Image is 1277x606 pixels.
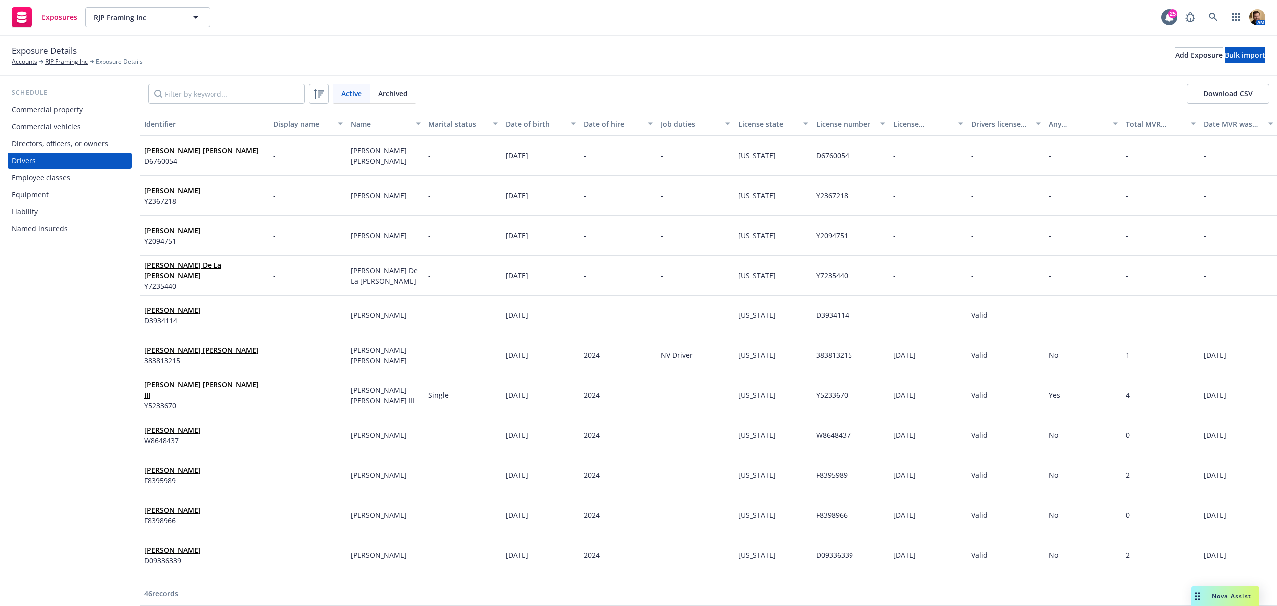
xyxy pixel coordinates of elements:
span: [PERSON_NAME] [PERSON_NAME] [351,345,409,365]
span: Y5233670 [144,400,265,411]
a: [PERSON_NAME] [PERSON_NAME] III [144,380,259,400]
button: Display name [269,112,347,136]
span: Valid [971,390,988,400]
span: Y2094751 [144,236,201,246]
span: Y2367218 [144,196,201,206]
span: - [1126,310,1128,320]
span: [DATE] [506,271,528,280]
span: Y7235440 [816,271,848,280]
span: [US_STATE] [738,550,776,560]
span: D3934114 [144,315,201,326]
span: [US_STATE] [738,151,776,160]
div: License state [738,119,797,129]
span: - [273,390,276,400]
span: [PERSON_NAME] [351,191,407,200]
div: Identifier [144,119,265,129]
a: Commercial vehicles [8,119,132,135]
div: Total MVR points [1126,119,1184,129]
div: Display name [273,119,332,129]
span: [US_STATE] [738,350,776,360]
span: - [584,151,586,160]
span: [DATE] [506,510,528,520]
span: [US_STATE] [738,271,776,280]
span: [DATE] [506,151,528,160]
button: Any suspensions/revocations? [1045,112,1122,136]
span: 2 [1126,550,1130,560]
span: - [893,271,896,280]
span: - [661,310,663,320]
a: [PERSON_NAME] [144,305,201,315]
span: Y5233670 [816,390,848,400]
span: [PERSON_NAME] [351,510,407,520]
span: [DATE] [893,510,916,520]
span: [PERSON_NAME] [144,425,201,435]
span: [DATE] [1204,510,1226,520]
span: [PERSON_NAME] De La [PERSON_NAME] [351,266,420,286]
span: - [273,470,276,480]
span: - [1049,271,1051,280]
div: Schedule [8,88,132,98]
div: Name [351,119,409,129]
span: - [893,191,896,200]
input: Filter by keyword... [148,84,305,104]
span: F8395989 [816,470,848,480]
span: W8648437 [816,430,851,440]
span: - [273,550,276,560]
button: License number [812,112,889,136]
button: Date of hire [580,112,657,136]
span: [DATE] [1204,350,1226,360]
span: Valid [971,350,988,360]
button: Add Exposure [1175,47,1223,63]
span: - [584,310,586,320]
span: [US_STATE] [738,191,776,200]
span: - [661,151,663,160]
span: - [971,151,974,160]
span: - [893,310,896,320]
span: - [428,310,431,320]
div: Date of hire [584,119,642,129]
span: [US_STATE] [738,510,776,520]
span: Exposure Details [12,44,77,57]
span: 2024 [584,550,600,560]
span: - [661,510,663,520]
span: F8395989 [144,475,201,486]
span: 1 [1126,350,1130,360]
div: Date of birth [506,119,564,129]
span: - [584,231,586,240]
a: [PERSON_NAME] [144,545,201,555]
span: No [1049,350,1058,360]
span: - [428,191,431,200]
span: D6760054 [144,156,259,166]
span: - [584,271,586,280]
div: Add Exposure [1175,48,1223,63]
span: [DATE] [506,470,528,480]
div: Commercial vehicles [12,119,81,135]
span: 4 [1126,390,1130,400]
span: 383813215 [144,355,259,366]
span: Valid [971,310,988,320]
span: [DATE] [506,390,528,400]
span: [PERSON_NAME] [PERSON_NAME] [144,145,259,156]
span: F8398966 [816,510,848,520]
a: [PERSON_NAME] De La [PERSON_NAME] [144,260,221,280]
span: Archived [378,88,408,99]
a: Switch app [1226,7,1246,27]
span: - [273,230,276,241]
span: Valid [971,470,988,480]
span: - [1204,151,1206,160]
span: Single [428,390,449,400]
div: Liability [12,204,38,220]
span: [DATE] [506,430,528,440]
a: RJP Framing Inc [45,57,88,66]
div: Equipment [12,187,49,203]
span: - [1049,231,1051,240]
span: [PERSON_NAME] [351,550,407,560]
span: - [273,430,276,440]
span: [PERSON_NAME] [PERSON_NAME] III [144,379,265,400]
span: - [971,191,974,200]
span: - [1049,151,1051,160]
